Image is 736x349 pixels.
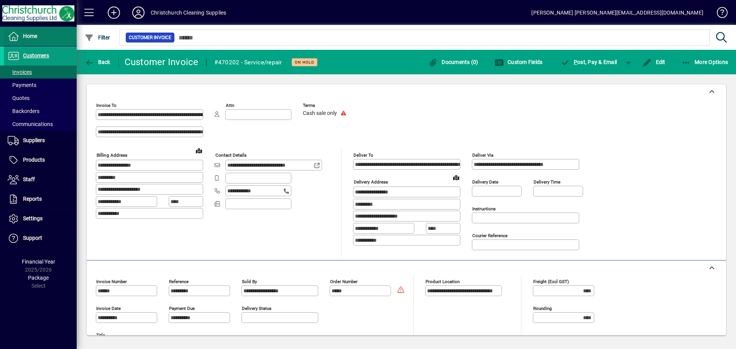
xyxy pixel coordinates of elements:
[96,333,105,338] mat-label: Title
[23,215,43,221] span: Settings
[77,55,119,69] app-page-header-button: Back
[450,171,462,184] a: View on map
[557,55,621,69] button: Post, Pay & Email
[23,157,45,163] span: Products
[129,34,171,41] span: Customer Invoice
[83,55,112,69] button: Back
[193,144,205,157] a: View on map
[531,7,703,19] div: [PERSON_NAME] [PERSON_NAME][EMAIL_ADDRESS][DOMAIN_NAME]
[534,179,560,185] mat-label: Delivery time
[4,151,77,170] a: Products
[169,279,189,284] mat-label: Reference
[680,55,730,69] button: More Options
[23,176,35,182] span: Staff
[4,118,77,131] a: Communications
[151,7,226,19] div: Christchurch Cleaning Supplies
[303,110,337,116] span: Cash sale only
[226,103,234,108] mat-label: Attn
[23,235,42,241] span: Support
[85,59,110,65] span: Back
[682,59,728,65] span: More Options
[23,137,45,143] span: Suppliers
[560,59,617,65] span: ost, Pay & Email
[125,56,199,68] div: Customer Invoice
[8,95,30,101] span: Quotes
[96,279,127,284] mat-label: Invoice number
[23,196,42,202] span: Reports
[242,306,271,311] mat-label: Delivery status
[8,82,36,88] span: Payments
[96,103,117,108] mat-label: Invoice To
[4,66,77,79] a: Invoices
[83,31,112,44] button: Filter
[8,121,53,127] span: Communications
[126,6,151,20] button: Profile
[23,52,49,59] span: Customers
[472,233,508,238] mat-label: Courier Reference
[214,56,282,69] div: #470202 - Service/repair
[4,209,77,228] a: Settings
[28,275,49,281] span: Package
[169,306,195,311] mat-label: Payment due
[303,103,349,108] span: Terms
[472,152,493,158] mat-label: Deliver via
[4,131,77,150] a: Suppliers
[353,152,373,158] mat-label: Deliver To
[495,59,543,65] span: Custom Fields
[4,190,77,209] a: Reports
[427,55,480,69] button: Documents (0)
[4,170,77,189] a: Staff
[533,306,552,311] mat-label: Rounding
[330,279,358,284] mat-label: Order number
[642,59,665,65] span: Edit
[4,27,77,46] a: Home
[295,60,314,65] span: On hold
[533,279,569,284] mat-label: Freight (excl GST)
[472,206,496,211] mat-label: Instructions
[4,79,77,92] a: Payments
[4,105,77,118] a: Backorders
[711,2,726,26] a: Knowledge Base
[472,179,498,185] mat-label: Delivery date
[8,69,32,75] span: Invoices
[22,259,55,265] span: Financial Year
[96,306,121,311] mat-label: Invoice date
[23,33,37,39] span: Home
[4,92,77,105] a: Quotes
[574,59,577,65] span: P
[641,55,667,69] button: Edit
[493,55,545,69] button: Custom Fields
[429,59,478,65] span: Documents (0)
[85,34,110,41] span: Filter
[426,279,460,284] mat-label: Product location
[242,279,257,284] mat-label: Sold by
[8,108,39,114] span: Backorders
[4,229,77,248] a: Support
[102,6,126,20] button: Add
